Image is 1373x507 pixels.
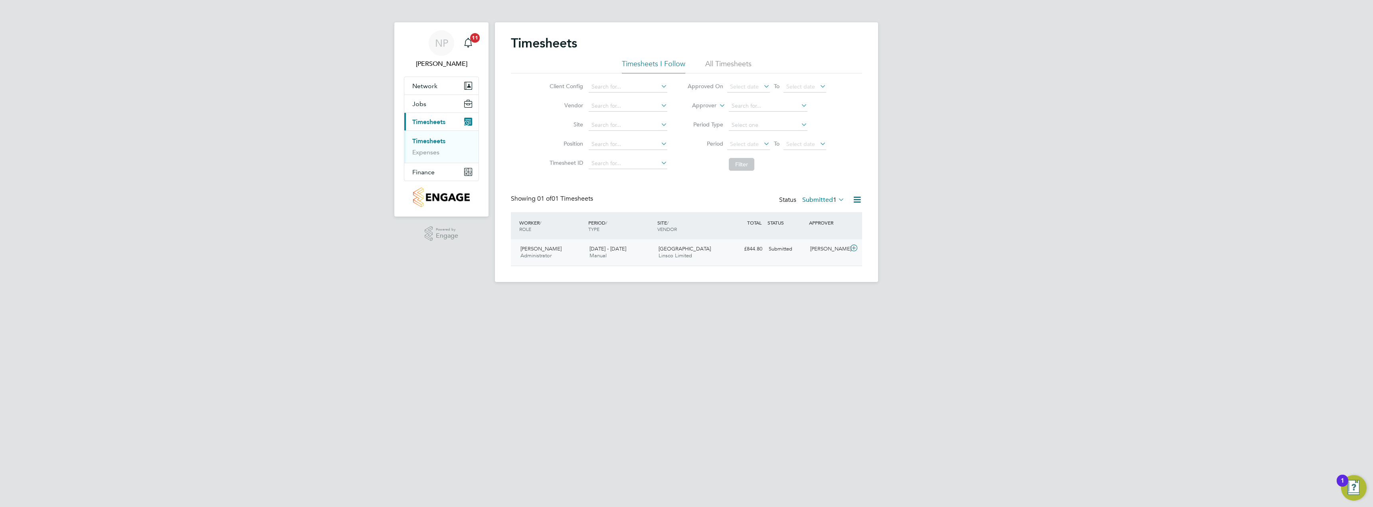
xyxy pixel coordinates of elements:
label: Client Config [547,83,583,90]
input: Search for... [589,81,667,93]
span: Timesheets [412,118,445,126]
span: Natalie Porter [404,59,479,69]
div: STATUS [766,215,807,230]
a: 11 [460,30,476,56]
span: Finance [412,168,435,176]
nav: Main navigation [394,22,489,217]
div: PERIOD [586,215,655,236]
label: Position [547,140,583,147]
div: [PERSON_NAME] [807,243,849,256]
span: VENDOR [657,226,677,232]
span: Select date [786,140,815,148]
input: Select one [729,120,807,131]
input: Search for... [589,158,667,169]
h2: Timesheets [511,35,577,51]
label: Submitted [802,196,845,204]
a: NP[PERSON_NAME] [404,30,479,69]
span: / [540,219,541,226]
label: Timesheet ID [547,159,583,166]
span: TYPE [588,226,599,232]
img: countryside-properties-logo-retina.png [413,187,469,207]
label: Vendor [547,102,583,109]
button: Jobs [404,95,479,112]
div: Showing [511,195,595,203]
button: Filter [729,158,754,171]
span: Linsco Limited [659,252,692,259]
span: Engage [436,233,458,239]
div: SITE [655,215,724,236]
span: / [667,219,669,226]
input: Search for... [589,101,667,112]
span: Jobs [412,100,426,108]
div: Timesheets [404,130,479,163]
span: Select date [730,140,759,148]
div: Submitted [766,243,807,256]
button: Finance [404,163,479,181]
span: ROLE [519,226,531,232]
span: Manual [590,252,607,259]
input: Search for... [729,101,807,112]
span: / [605,219,607,226]
button: Network [404,77,479,95]
div: 1 [1341,481,1344,491]
span: 01 of [537,195,552,203]
span: Network [412,82,437,90]
label: Approver [681,102,716,110]
a: Timesheets [412,137,445,145]
span: [GEOGRAPHIC_DATA] [659,245,711,252]
label: Approved On [687,83,723,90]
span: 01 Timesheets [537,195,593,203]
div: WORKER [517,215,586,236]
span: [DATE] - [DATE] [590,245,626,252]
a: Go to home page [404,187,479,207]
span: Powered by [436,226,458,233]
a: Expenses [412,148,439,156]
span: [PERSON_NAME] [520,245,562,252]
button: Timesheets [404,113,479,130]
button: Open Resource Center, 1 new notification [1341,475,1367,501]
span: NP [435,38,448,48]
span: Select date [786,83,815,90]
label: Period [687,140,723,147]
span: TOTAL [747,219,762,226]
li: All Timesheets [705,59,752,73]
a: Powered byEngage [425,226,459,241]
div: Status [779,195,846,206]
span: Select date [730,83,759,90]
label: Period Type [687,121,723,128]
div: £844.80 [724,243,766,256]
li: Timesheets I Follow [622,59,685,73]
input: Search for... [589,120,667,131]
span: 1 [833,196,837,204]
label: Site [547,121,583,128]
span: Administrator [520,252,552,259]
span: To [772,138,782,149]
div: APPROVER [807,215,849,230]
span: 11 [470,33,480,43]
input: Search for... [589,139,667,150]
span: To [772,81,782,91]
